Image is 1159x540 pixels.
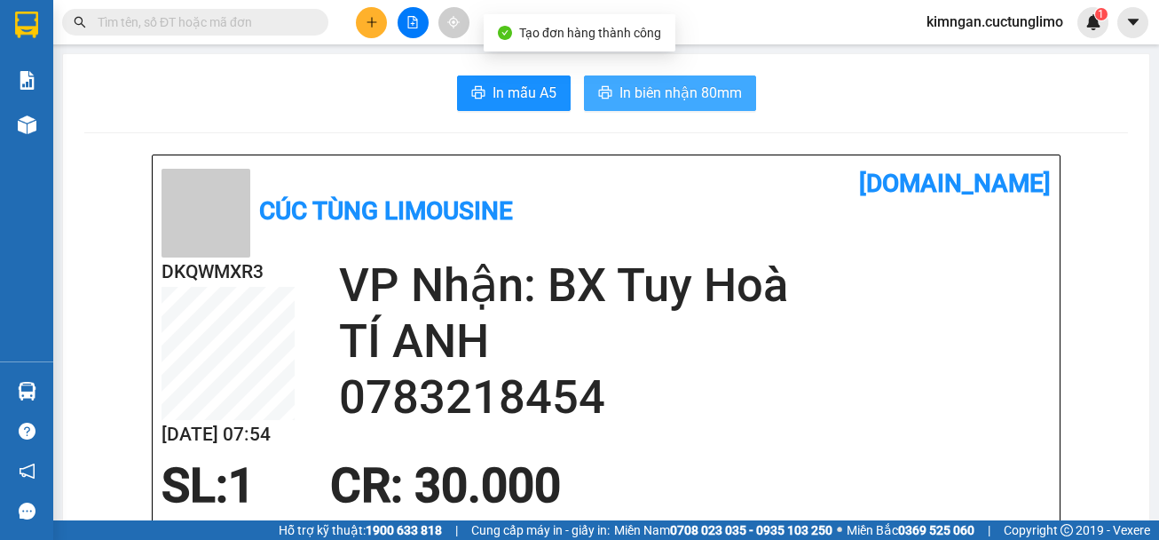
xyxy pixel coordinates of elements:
span: Miền Bắc [847,520,974,540]
span: notification [19,463,35,480]
strong: 1900 633 818 [366,523,442,537]
img: solution-icon [18,71,36,90]
span: aim [447,16,460,28]
span: kimngan.cuctunglimo [912,11,1077,33]
span: | [988,520,990,540]
span: file-add [406,16,419,28]
h2: TÍ ANH [339,314,1051,369]
span: ⚪️ [837,527,842,534]
sup: 1 [1095,8,1108,20]
span: Cung cấp máy in - giấy in: [471,520,610,540]
img: warehouse-icon [18,382,36,401]
span: In biên nhận 80mm [619,82,742,104]
span: CR : 30.000 [330,458,561,513]
button: file-add [398,7,429,38]
strong: 0369 525 060 [898,523,974,537]
button: caret-down [1117,7,1148,38]
span: 1 [228,458,255,513]
span: SL: [162,458,228,513]
span: plus [366,16,378,28]
span: printer [598,85,612,102]
span: 1 [1098,8,1104,20]
span: caret-down [1125,14,1141,30]
h2: VP Nhận: BX Tuy Hoà [339,258,1051,314]
input: Tìm tên, số ĐT hoặc mã đơn [98,12,307,32]
img: warehouse-icon [18,115,36,134]
b: [DOMAIN_NAME] [859,169,1051,198]
button: aim [438,7,469,38]
span: check-circle [498,26,512,40]
button: printerIn biên nhận 80mm [584,75,756,111]
b: Cúc Tùng Limousine [259,196,513,226]
strong: 0708 023 035 - 0935 103 250 [670,523,832,537]
img: icon-new-feature [1085,14,1101,30]
button: plus [356,7,387,38]
span: Tạo đơn hàng thành công [519,26,661,40]
span: message [19,503,35,520]
span: Hỗ trợ kỹ thuật: [279,520,442,540]
span: Miền Nam [614,520,832,540]
span: | [455,520,458,540]
span: copyright [1060,524,1073,536]
button: printerIn mẫu A5 [457,75,571,111]
img: logo-vxr [15,12,38,38]
h2: DKQWMXR3 [162,258,295,287]
span: In mẫu A5 [493,82,556,104]
span: search [74,16,86,28]
span: printer [471,85,485,102]
h2: 0783218454 [339,369,1051,425]
span: question-circle [19,423,35,440]
h2: [DATE] 07:54 [162,420,295,449]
